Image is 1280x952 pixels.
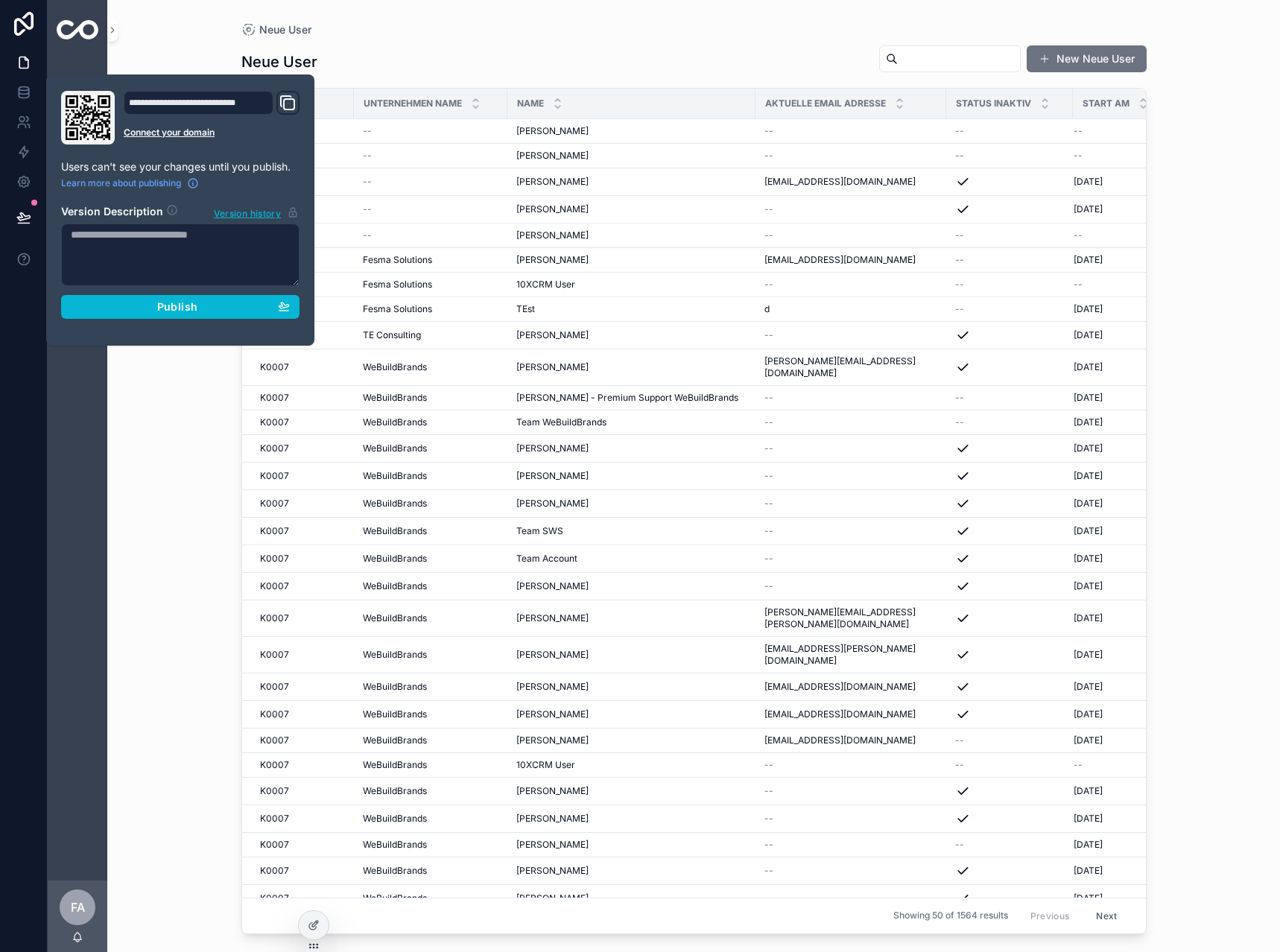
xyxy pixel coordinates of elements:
[764,708,937,720] a: [EMAIL_ADDRESS][DOMAIN_NAME]
[516,865,747,877] a: [PERSON_NAME]
[260,361,289,373] span: K0007
[363,203,498,215] a: --
[1074,785,1103,797] span: [DATE]
[955,125,1064,137] a: --
[363,708,427,720] span: WeBuildBrands
[363,361,427,373] span: WeBuildBrands
[363,612,427,624] span: WeBuildBrands
[363,734,427,746] span: WeBuildBrands
[57,20,98,39] img: App logo
[1074,813,1103,825] span: [DATE]
[516,176,589,188] span: [PERSON_NAME]
[764,759,773,771] span: --
[1074,392,1103,404] span: [DATE]
[764,498,773,510] span: --
[1074,734,1103,746] span: [DATE]
[363,279,498,291] a: Fesma Solutions
[363,176,372,188] span: --
[764,125,937,137] a: --
[260,865,289,877] span: K0007
[363,176,498,188] a: --
[1074,229,1173,241] a: --
[516,470,747,482] a: [PERSON_NAME]
[516,442,747,454] a: [PERSON_NAME]
[363,303,432,315] span: Fesma Solutions
[516,361,747,373] a: [PERSON_NAME]
[764,813,773,825] span: --
[764,470,937,482] a: --
[516,580,589,592] span: [PERSON_NAME]
[516,254,747,266] a: [PERSON_NAME]
[764,176,916,188] span: [EMAIL_ADDRESS][DOMAIN_NAME]
[213,204,300,220] button: Version history
[1074,681,1103,693] span: [DATE]
[260,839,289,851] span: K0007
[516,649,747,661] a: [PERSON_NAME]
[764,785,773,797] span: --
[363,150,498,162] a: --
[516,839,747,851] a: [PERSON_NAME]
[363,392,427,404] span: WeBuildBrands
[363,125,372,137] span: --
[516,303,535,315] span: TEst
[764,150,773,162] span: --
[260,681,289,693] span: K0007
[955,150,964,162] span: --
[363,580,498,592] a: WeBuildBrands
[764,813,937,825] a: --
[1074,708,1173,720] a: [DATE]
[363,361,498,373] a: WeBuildBrands
[955,734,1064,746] a: --
[1074,734,1173,746] a: [DATE]
[764,416,937,428] a: --
[1074,329,1103,341] span: [DATE]
[1074,865,1103,877] span: [DATE]
[363,649,498,661] a: WeBuildBrands
[764,708,916,720] span: [EMAIL_ADDRESS][DOMAIN_NAME]
[764,229,773,241] span: --
[955,734,964,746] span: --
[1074,612,1103,624] span: [DATE]
[363,813,498,825] a: WeBuildBrands
[260,612,289,624] span: K0007
[1074,580,1173,592] a: [DATE]
[764,553,773,565] span: --
[260,361,345,373] a: K0007
[516,279,747,291] a: 10XCRM User
[363,329,421,341] span: TE Consulting
[516,525,563,537] span: Team SWS
[363,580,427,592] span: WeBuildBrands
[764,734,916,746] span: [EMAIL_ADDRESS][DOMAIN_NAME]
[363,839,498,851] a: WeBuildBrands
[260,813,345,825] a: K0007
[955,303,964,315] span: --
[955,125,964,137] span: --
[516,734,589,746] span: [PERSON_NAME]
[260,525,289,537] span: K0007
[1074,785,1173,797] a: [DATE]
[764,839,937,851] a: --
[955,416,1064,428] a: --
[1074,303,1103,315] span: [DATE]
[516,442,589,454] span: [PERSON_NAME]
[1074,150,1173,162] a: --
[764,470,773,482] span: --
[260,681,345,693] a: K0007
[363,279,432,291] span: Fesma Solutions
[516,203,589,215] span: [PERSON_NAME]
[516,785,747,797] a: [PERSON_NAME]
[260,416,289,428] span: K0007
[764,580,937,592] a: --
[1074,813,1173,825] a: [DATE]
[363,303,498,315] a: Fesma Solutions
[363,329,498,341] a: TE Consulting
[1074,839,1103,851] span: [DATE]
[764,125,773,137] span: --
[516,150,589,162] span: [PERSON_NAME]
[260,392,345,404] a: K0007
[955,279,1064,291] a: --
[764,606,937,630] a: [PERSON_NAME][EMAIL_ADDRESS][PERSON_NAME][DOMAIN_NAME]
[764,759,937,771] a: --
[260,785,345,797] a: K0007
[260,759,345,771] a: K0007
